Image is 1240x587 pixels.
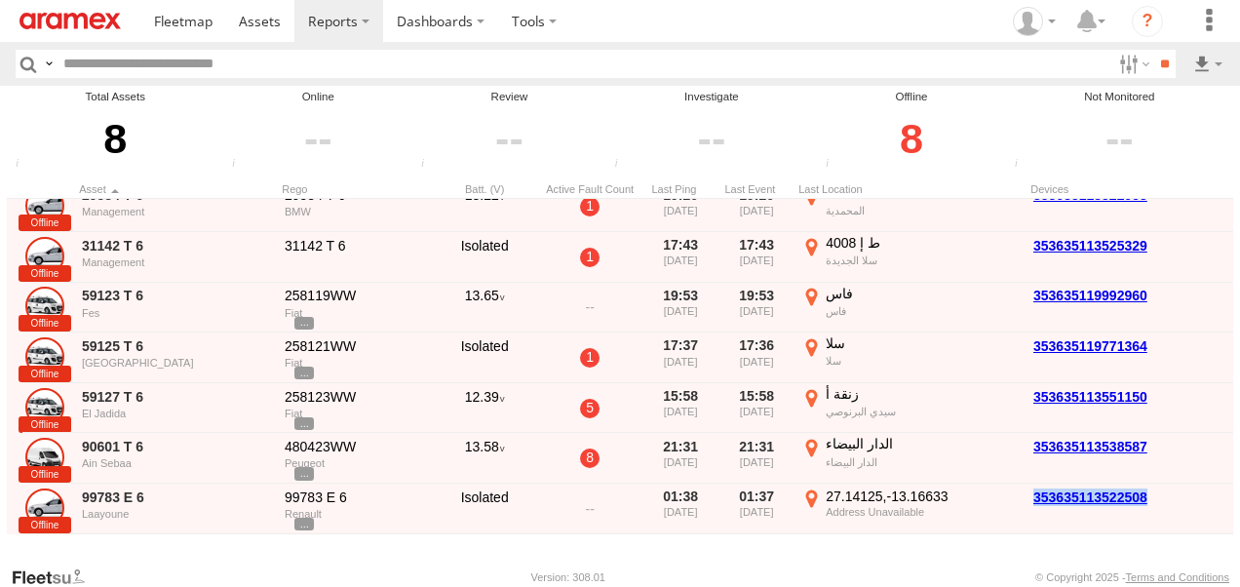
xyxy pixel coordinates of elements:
[826,204,1020,217] div: المحمدية
[285,508,425,520] div: Renault
[646,183,715,230] div: 19:20 [DATE]
[10,89,220,105] div: Total Assets
[294,518,314,530] span: View Asset Details to show all tags
[826,455,1020,469] div: الدار البيضاء
[285,237,425,254] div: 31142 T 6
[25,388,64,427] a: Click to View Asset Details
[886,489,948,504] span: -13.16633
[294,367,314,379] span: View Asset Details to show all tags
[294,317,314,330] span: View Asset Details to show all tags
[722,234,791,281] div: 17:43 [DATE]
[436,182,533,196] div: Batt. (V)
[436,285,533,332] div: 13.65
[820,89,1003,105] div: Offline
[294,417,314,430] span: View Asset Details to show all tags
[722,183,791,230] div: 19:20 [DATE]
[1191,50,1224,78] label: Export results as...
[1009,89,1230,105] div: Not Monitored
[1033,388,1222,406] a: 353635113551150
[826,405,1020,418] div: سيدي البرنوصي
[285,388,425,406] div: 258123WW
[285,489,425,506] div: 99783 E 6
[1111,50,1153,78] label: Search Filter Options
[285,357,425,369] div: Fiat
[25,438,64,477] a: Click to View Asset Details
[82,408,271,419] div: El Jadida
[1033,237,1222,254] a: 353635113525329
[10,158,39,173] div: Total number of Enabled and Paused Assets
[79,182,274,196] div: Click to Sort
[82,287,271,304] a: 59123 T 6
[1126,571,1229,583] a: Terms and Conditions
[82,457,271,469] div: Ain Sebaa
[1009,105,1230,173] div: Click to filter by Not Monitored
[1030,182,1225,196] div: Devices
[646,234,715,281] div: 17:43 [DATE]
[285,287,425,304] div: 258119WW
[415,105,603,173] div: Click to filter by Review
[826,489,886,504] span: 27.14125
[609,89,815,105] div: Investigate
[826,234,1020,252] div: ط إ 4008
[415,89,603,105] div: Review
[646,285,715,332] div: 19:53 [DATE]
[285,408,425,419] div: Fiat
[798,385,1023,432] label: Click to View Event Location
[1033,389,1147,405] a: 353635113551150
[722,285,791,332] div: 19:53 [DATE]
[282,182,428,196] div: Click to Sort
[82,206,271,217] div: Management
[1033,489,1147,505] a: 353635113522508
[285,337,425,355] div: 258121WW
[82,388,271,406] a: 59127 T 6
[11,567,100,587] a: Visit our Website
[826,354,1020,368] div: سلا
[285,457,425,469] div: Peugeot
[226,89,409,105] div: Online
[82,256,271,268] div: Management
[1035,571,1229,583] div: © Copyright 2025 -
[798,435,1023,482] label: Click to View Event Location
[798,182,1023,196] div: Last Location
[1033,338,1147,354] a: 353635119771364
[722,385,791,432] div: 15:58 [DATE]
[1009,158,1038,173] div: The health of these assets types is not monitored.
[1033,288,1147,303] a: 353635119992960
[646,334,715,381] div: 17:37 [DATE]
[820,105,1003,173] div: Click to filter by Offline
[826,435,1020,452] div: الدار البيضاء
[722,486,791,532] div: 01:37 [DATE]
[580,399,600,418] a: 5
[798,285,1023,332] label: Click to View Event Location
[285,438,425,455] div: 480423WW
[25,337,64,376] a: Click to View Asset Details
[415,158,445,173] div: Assets that have not communicated at least once with the server in the last 6hrs
[25,489,64,528] a: Click to View Asset Details
[646,435,715,482] div: 21:31 [DATE]
[722,334,791,381] div: 17:36 [DATE]
[1033,438,1222,455] a: 353635113538587
[826,285,1020,302] div: فاس
[798,486,1023,532] label: Click to View Event Location
[436,435,533,482] div: 13.58
[580,449,600,468] a: 8
[82,508,271,520] div: Laayoune
[826,254,1020,267] div: سلا الجديدة
[25,237,64,276] a: Click to View Asset Details
[82,307,271,319] div: Fes
[722,182,791,196] div: Click to Sort
[722,435,791,482] div: 21:31 [DATE]
[226,158,255,173] div: Number of assets that have communicated at least once in the last 6hrs
[41,50,57,78] label: Search Query
[826,385,1020,403] div: زنقة أ
[531,571,605,583] div: Version: 308.01
[1033,489,1222,506] a: 353635113522508
[646,182,715,196] div: Click to Sort
[82,237,271,254] a: 31142 T 6
[285,307,425,319] div: Fiat
[1006,7,1063,36] div: Hicham Abourifa
[294,467,314,480] span: View Asset Details to show all tags
[541,182,639,196] div: Active Fault Count
[82,357,271,369] div: [GEOGRAPHIC_DATA]
[285,206,425,217] div: BMW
